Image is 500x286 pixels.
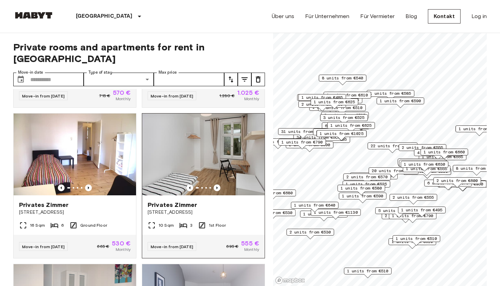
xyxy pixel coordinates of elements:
[244,246,259,253] span: Monthly
[350,172,398,183] div: Map marker
[316,129,357,135] span: 9 units from €585
[278,139,326,149] div: Map marker
[112,240,131,246] span: 530 €
[238,73,251,86] button: tune
[251,210,293,216] span: 4 units from €530
[300,211,348,221] div: Map marker
[372,168,416,174] span: 20 units from €575
[327,92,368,98] span: 1 units from €610
[380,98,421,104] span: 1 units from €590
[80,222,107,228] span: Ground Floor
[320,114,368,125] div: Map marker
[289,229,331,235] span: 2 units from €530
[58,184,65,191] button: Previous image
[14,73,28,86] button: Choose date
[367,90,414,101] div: Map marker
[320,131,364,137] span: 1 units from €1025
[251,73,265,86] button: tune
[420,149,468,159] div: Map marker
[323,115,365,121] span: 3 units from €525
[88,70,112,75] label: Type of stay
[251,190,293,196] span: 1 units from €680
[337,185,385,195] div: Map marker
[327,122,375,133] div: Map marker
[281,139,323,145] span: 1 units from €790
[398,159,445,169] div: Map marker
[342,193,383,199] span: 1 units from €590
[297,94,347,105] div: Map marker
[281,129,325,135] span: 31 units from €570
[186,184,193,191] button: Previous image
[298,101,346,111] div: Map marker
[148,201,197,209] span: Privates Zimmer
[360,12,395,20] a: Für Vermieter
[311,209,361,220] div: Map marker
[353,173,395,179] span: 3 units from €605
[442,181,483,187] span: 5 units from €950
[142,114,265,195] img: Marketing picture of unit DE-01-233-02M
[401,159,442,165] span: 1 units from €645
[241,240,259,246] span: 555 €
[401,161,448,171] div: Map marker
[317,130,367,141] div: Map marker
[414,149,462,160] div: Map marker
[339,193,386,203] div: Map marker
[272,12,294,20] a: Über uns
[278,128,328,139] div: Map marker
[311,99,358,109] div: Map marker
[368,142,418,153] div: Map marker
[298,94,346,105] div: Map marker
[401,207,443,213] span: 1 units from €495
[388,238,436,249] div: Map marker
[226,243,238,250] span: 695 €
[159,222,174,228] span: 10 Sqm
[254,138,302,149] div: Map marker
[19,201,68,209] span: Privates Zimmer
[30,222,45,228] span: 16 Sqm
[61,222,64,228] span: 6
[399,160,447,170] div: Map marker
[396,236,437,242] span: 1 units from €510
[301,94,343,101] span: 1 units from €485
[13,41,265,64] span: Private rooms and apartments for rent in [GEOGRAPHIC_DATA]
[340,185,382,191] span: 1 units from €580
[224,73,238,86] button: tune
[323,92,371,102] div: Map marker
[190,222,193,228] span: 3
[159,70,177,75] label: Max price
[433,177,481,188] div: Map marker
[428,9,461,24] a: Kontakt
[305,12,349,20] a: Für Unternehmen
[377,97,424,108] div: Map marker
[343,174,391,184] div: Map marker
[369,167,419,178] div: Map marker
[151,244,193,249] span: Move-in from [DATE]
[214,184,220,191] button: Previous image
[371,143,415,149] span: 22 units from €530
[330,122,372,129] span: 1 units from €625
[286,229,334,239] div: Map marker
[436,178,478,184] span: 2 units from €600
[321,112,369,122] div: Map marker
[424,180,472,190] div: Map marker
[142,113,265,258] a: Marketing picture of unit DE-01-233-02MPrevious imagePrevious imagePrivates Zimmer[STREET_ADDRESS...
[18,70,43,75] label: Move-in date
[399,144,446,155] div: Map marker
[375,207,423,218] div: Map marker
[378,208,420,214] span: 5 units from €590
[346,174,388,180] span: 2 units from €570
[99,93,110,99] span: 715 €
[294,202,335,208] span: 1 units from €640
[423,149,465,155] span: 1 units from €660
[85,184,92,191] button: Previous image
[347,268,388,274] span: 1 units from €510
[148,209,259,216] span: [STREET_ADDRESS]
[314,99,355,105] span: 1 units from €625
[456,165,497,171] span: 8 units from €570
[370,90,411,96] span: 1 units from €585
[324,112,366,118] span: 3 units from €525
[313,129,361,139] div: Map marker
[322,122,369,133] div: Map marker
[13,113,136,258] a: Marketing picture of unit DE-01-029-04MPrevious imagePrevious imagePrivates Zimmer[STREET_ADDRESS...
[219,93,235,99] span: 1.280 €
